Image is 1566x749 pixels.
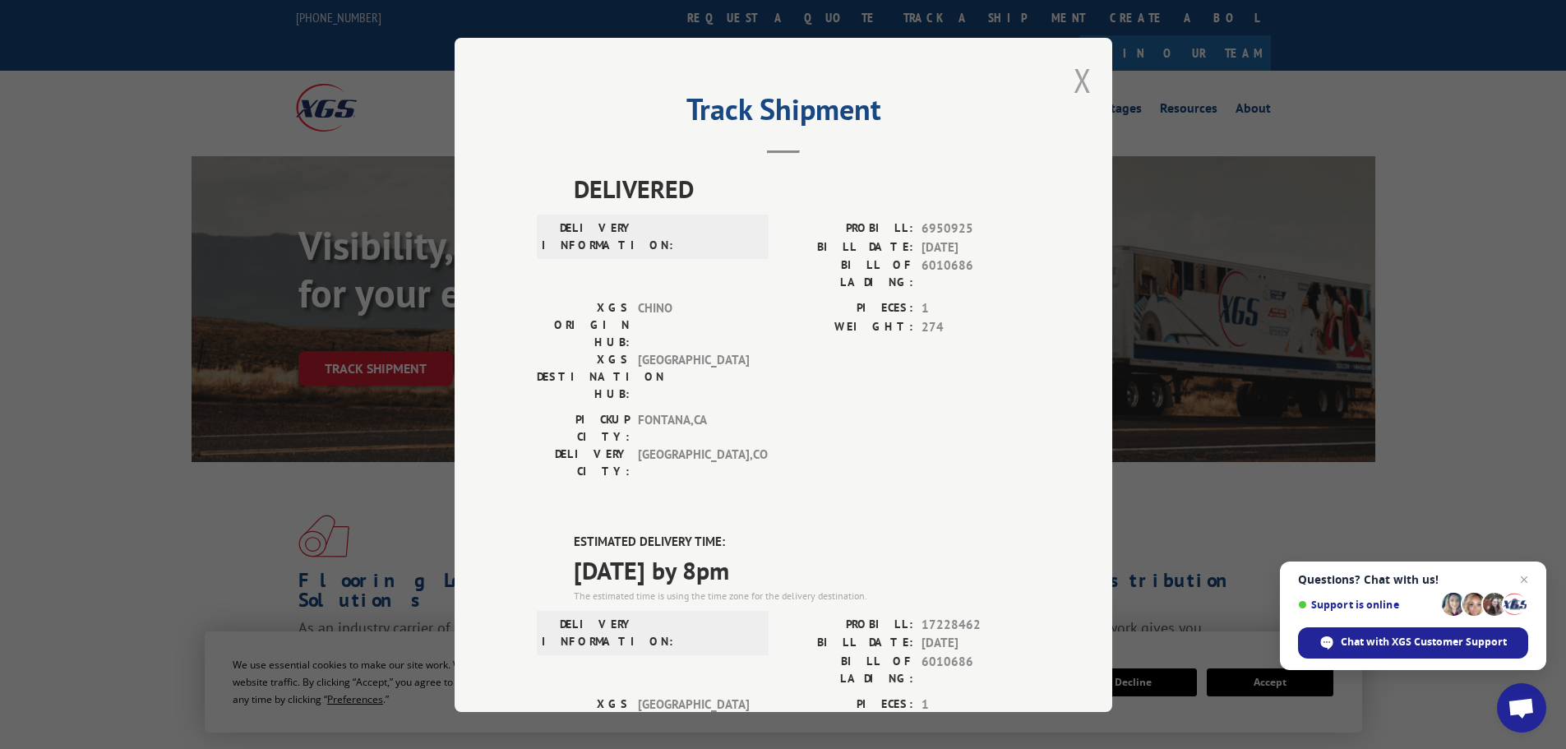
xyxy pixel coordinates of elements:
[783,615,913,634] label: PROBILL:
[1298,627,1528,659] span: Chat with XGS Customer Support
[537,411,630,446] label: PICKUP CITY:
[783,220,913,238] label: PROBILL:
[574,588,1030,603] div: The estimated time is using the time zone for the delivery destination.
[1074,58,1092,102] button: Close modal
[922,695,1030,714] span: 1
[922,652,1030,687] span: 6010686
[1298,599,1436,611] span: Support is online
[638,695,749,747] span: [GEOGRAPHIC_DATA]
[783,634,913,653] label: BILL DATE:
[537,299,630,351] label: XGS ORIGIN HUB:
[537,351,630,403] label: XGS DESTINATION HUB:
[922,615,1030,634] span: 17228462
[537,98,1030,129] h2: Track Shipment
[922,257,1030,291] span: 6010686
[783,652,913,687] label: BILL OF LADING:
[783,238,913,257] label: BILL DATE:
[922,238,1030,257] span: [DATE]
[783,257,913,291] label: BILL OF LADING:
[542,220,635,254] label: DELIVERY INFORMATION:
[1341,635,1507,650] span: Chat with XGS Customer Support
[542,615,635,650] label: DELIVERY INFORMATION:
[783,299,913,318] label: PIECES:
[574,533,1030,552] label: ESTIMATED DELIVERY TIME:
[638,446,749,480] span: [GEOGRAPHIC_DATA] , CO
[1497,683,1546,733] a: Open chat
[783,695,913,714] label: PIECES:
[1298,573,1528,586] span: Questions? Chat with us!
[574,551,1030,588] span: [DATE] by 8pm
[783,317,913,336] label: WEIGHT:
[922,220,1030,238] span: 6950925
[638,299,749,351] span: CHINO
[537,695,630,747] label: XGS ORIGIN HUB:
[638,351,749,403] span: [GEOGRAPHIC_DATA]
[922,299,1030,318] span: 1
[922,634,1030,653] span: [DATE]
[922,317,1030,336] span: 274
[638,411,749,446] span: FONTANA , CA
[537,446,630,480] label: DELIVERY CITY:
[574,170,1030,207] span: DELIVERED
